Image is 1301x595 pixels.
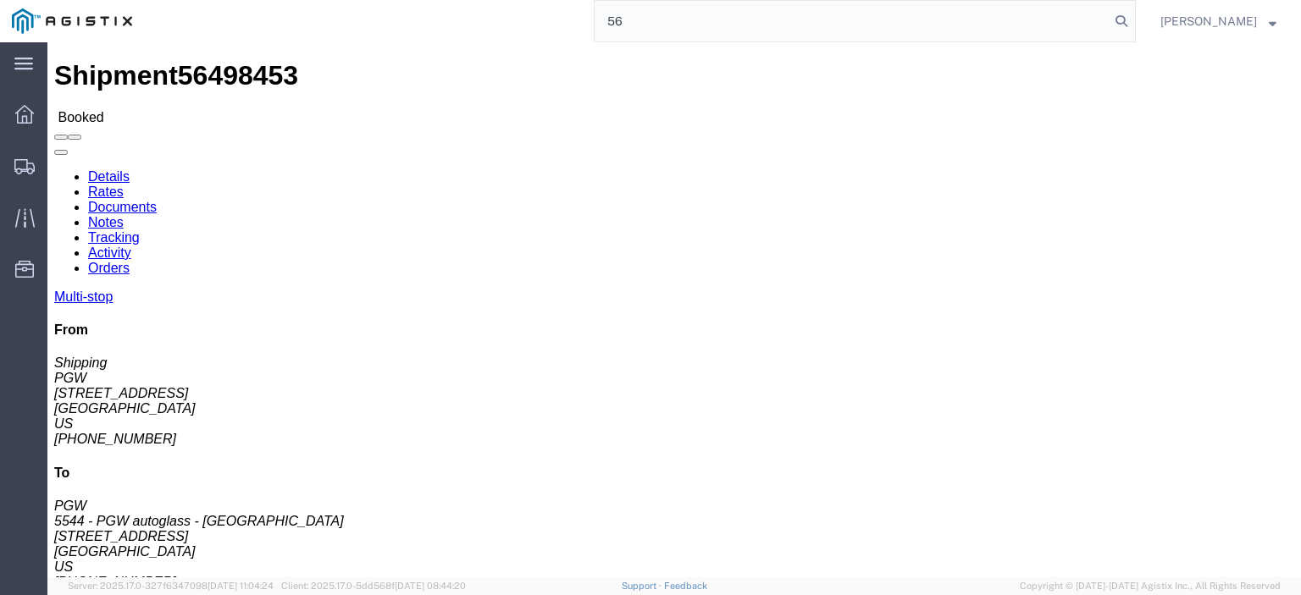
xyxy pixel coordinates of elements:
[68,581,274,591] span: Server: 2025.17.0-327f6347098
[664,581,707,591] a: Feedback
[622,581,664,591] a: Support
[1160,12,1257,30] span: Jesse Jordan
[12,8,132,34] img: logo
[1160,11,1277,31] button: [PERSON_NAME]
[281,581,466,591] span: Client: 2025.17.0-5dd568f
[395,581,466,591] span: [DATE] 08:44:20
[208,581,274,591] span: [DATE] 11:04:24
[47,42,1301,577] iframe: FS Legacy Container
[595,1,1110,41] input: Search for shipment number, reference number
[1020,579,1281,593] span: Copyright © [DATE]-[DATE] Agistix Inc., All Rights Reserved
